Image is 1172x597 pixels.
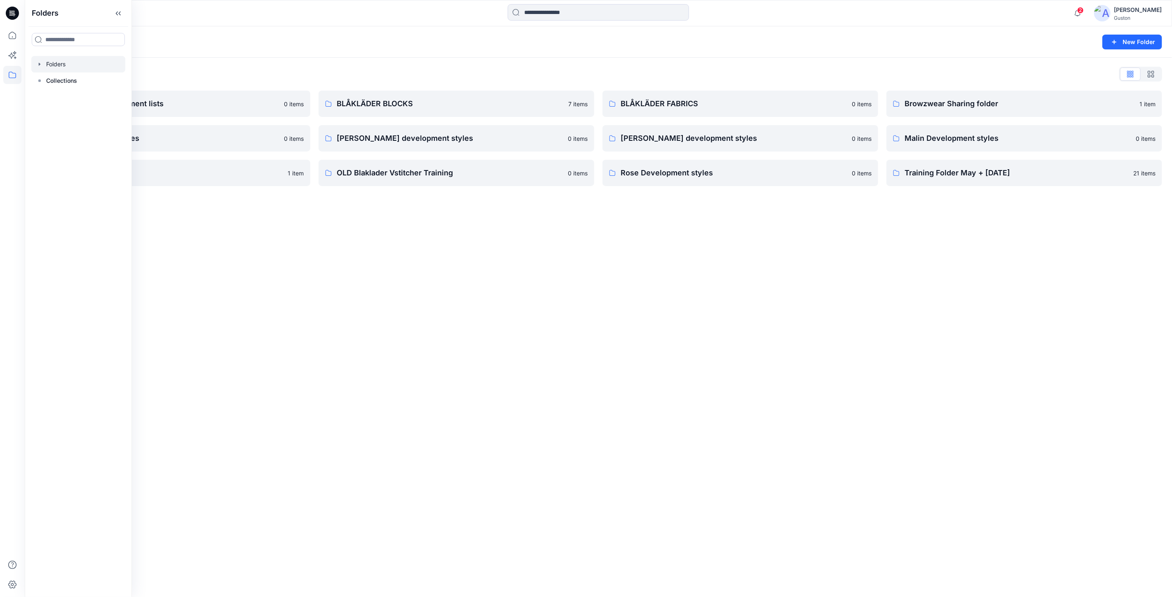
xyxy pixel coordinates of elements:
[35,160,310,186] a: OLD Blaklader trials1 item
[886,160,1162,186] a: Training Folder May + [DATE]21 items
[1077,7,1084,14] span: 2
[905,167,1128,179] p: Training Folder May + [DATE]
[602,91,878,117] a: BLÅKLÄDER FABRICS0 items
[1139,100,1156,108] p: 1 item
[284,134,304,143] p: 0 items
[621,167,847,179] p: Rose Development styles
[284,100,304,108] p: 0 items
[602,125,878,152] a: [PERSON_NAME] development styles0 items
[337,133,563,144] p: [PERSON_NAME] development styles
[1133,169,1156,177] p: 21 items
[568,134,588,143] p: 0 items
[53,133,279,144] p: Elin development styles
[337,98,563,110] p: BLÅKLÄDER BLOCKS
[46,76,77,86] p: Collections
[1102,35,1162,49] button: New Folder
[852,100,872,108] p: 0 items
[602,160,878,186] a: Rose Development styles0 items
[1136,134,1156,143] p: 0 items
[852,134,872,143] p: 0 items
[53,167,283,179] p: OLD Blaklader trials
[852,169,872,177] p: 0 items
[905,133,1131,144] p: Malin Development styles
[886,91,1162,117] a: Browzwear Sharing folder1 item
[905,98,1134,110] p: Browzwear Sharing folder
[1114,15,1162,21] div: Guston
[1094,5,1111,21] img: avatar
[288,169,304,177] p: 1 item
[621,98,847,110] p: BLÅKLÄDER FABRICS
[621,133,847,144] p: [PERSON_NAME] development styles
[1114,5,1162,15] div: [PERSON_NAME]
[337,167,563,179] p: OLD Blaklader Vstitcher Training
[35,125,310,152] a: Elin development styles0 items
[319,160,594,186] a: OLD Blaklader Vstitcher Training0 items
[568,169,588,177] p: 0 items
[53,98,279,110] p: Avatars and measurement lists
[886,125,1162,152] a: Malin Development styles0 items
[319,91,594,117] a: BLÅKLÄDER BLOCKS7 items
[319,125,594,152] a: [PERSON_NAME] development styles0 items
[35,91,310,117] a: Avatars and measurement lists0 items
[568,100,588,108] p: 7 items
